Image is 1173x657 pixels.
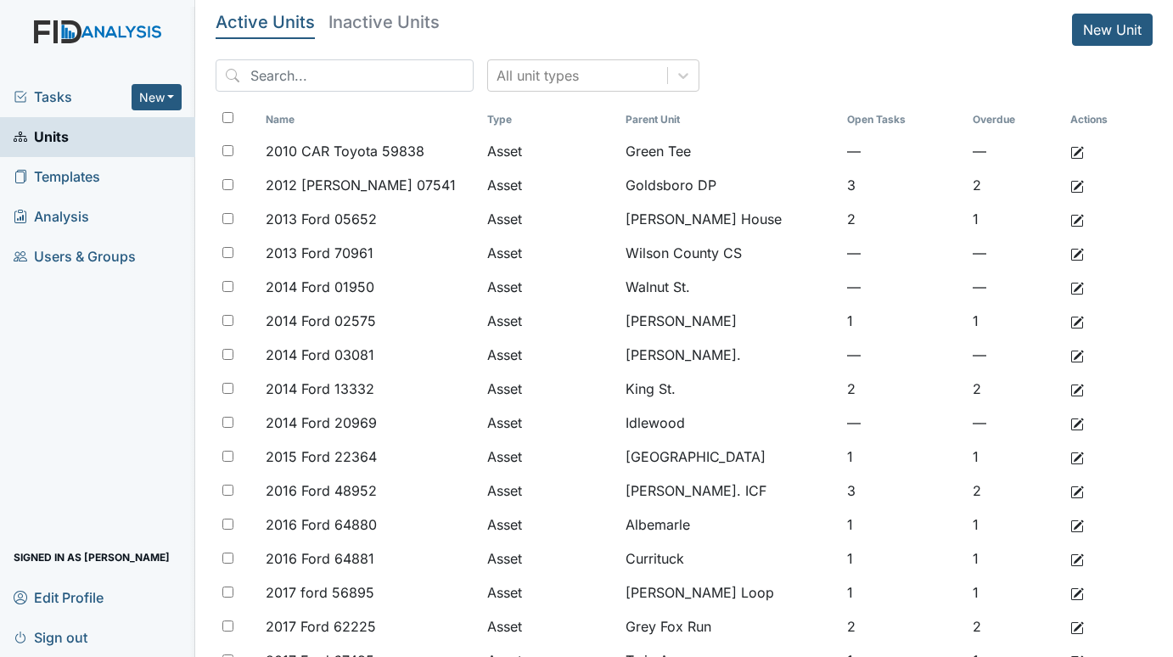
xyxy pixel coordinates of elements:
td: 2 [966,372,1064,406]
td: Asset [480,236,618,270]
td: Asset [480,576,618,609]
th: Toggle SortBy [259,105,481,134]
td: 1 [840,304,966,338]
td: [PERSON_NAME]. [619,338,841,372]
td: 1 [966,440,1064,474]
td: [PERSON_NAME] [619,304,841,338]
td: Asset [480,134,618,168]
td: Idlewood [619,406,841,440]
td: Green Tee [619,134,841,168]
td: 1 [840,508,966,542]
td: — [840,406,966,440]
span: 2015 Ford 22364 [266,446,377,467]
td: 2 [966,474,1064,508]
td: Asset [480,474,618,508]
td: Goldsboro DP [619,168,841,202]
td: King St. [619,372,841,406]
th: Actions [1064,105,1148,134]
td: — [840,270,966,304]
td: [GEOGRAPHIC_DATA] [619,440,841,474]
span: Edit Profile [14,584,104,610]
td: [PERSON_NAME] House [619,202,841,236]
td: [PERSON_NAME] Loop [619,576,841,609]
span: 2014 Ford 03081 [266,345,374,365]
td: 1 [966,576,1064,609]
span: 2013 Ford 05652 [266,209,377,229]
td: — [966,406,1064,440]
span: 2016 Ford 64880 [266,514,377,535]
button: New [132,84,182,110]
td: Albemarle [619,508,841,542]
input: Search... [216,59,474,92]
td: 3 [840,474,966,508]
span: 2014 Ford 13332 [266,379,374,399]
span: 2017 Ford 62225 [266,616,376,637]
td: 1 [840,440,966,474]
td: — [966,338,1064,372]
td: 2 [840,372,966,406]
td: 1 [966,508,1064,542]
td: 2 [840,202,966,236]
th: Toggle SortBy [840,105,966,134]
td: 1 [840,542,966,576]
td: 2 [966,168,1064,202]
span: Analysis [14,204,89,230]
span: 2014 Ford 02575 [266,311,376,331]
span: Signed in as [PERSON_NAME] [14,544,170,570]
span: 2014 Ford 20969 [266,413,377,433]
span: 2016 Ford 48952 [266,480,377,501]
td: — [966,134,1064,168]
td: Asset [480,440,618,474]
td: 1 [966,202,1064,236]
a: Tasks [14,87,132,107]
td: Asset [480,304,618,338]
td: Asset [480,202,618,236]
td: [PERSON_NAME]. ICF [619,474,841,508]
td: Asset [480,609,618,643]
td: 1 [966,542,1064,576]
span: 2017 ford 56895 [266,582,374,603]
h5: Inactive Units [328,14,440,31]
td: — [966,236,1064,270]
span: 2016 Ford 64881 [266,548,374,569]
td: Walnut St. [619,270,841,304]
td: 1 [840,576,966,609]
td: Wilson County CS [619,236,841,270]
span: 2013 Ford 70961 [266,243,373,263]
th: Toggle SortBy [619,105,841,134]
td: — [840,134,966,168]
span: 2014 Ford 01950 [266,277,374,297]
input: Toggle All Rows Selected [222,112,233,123]
td: Grey Fox Run [619,609,841,643]
td: — [966,270,1064,304]
td: Asset [480,168,618,202]
td: Asset [480,406,618,440]
td: — [840,236,966,270]
td: 2 [840,609,966,643]
td: Asset [480,338,618,372]
td: Asset [480,508,618,542]
td: Asset [480,372,618,406]
div: All unit types [497,65,579,86]
span: 2012 [PERSON_NAME] 07541 [266,175,456,195]
td: Asset [480,542,618,576]
td: 3 [840,168,966,202]
span: 2010 CAR Toyota 59838 [266,141,424,161]
td: Currituck [619,542,841,576]
td: 2 [966,609,1064,643]
th: Toggle SortBy [480,105,618,134]
td: Asset [480,270,618,304]
span: Sign out [14,624,87,650]
a: New Unit [1072,14,1153,46]
td: — [840,338,966,372]
td: 1 [966,304,1064,338]
th: Toggle SortBy [966,105,1064,134]
span: Users & Groups [14,244,136,270]
h5: Active Units [216,14,315,31]
span: Units [14,124,69,150]
span: Templates [14,164,100,190]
